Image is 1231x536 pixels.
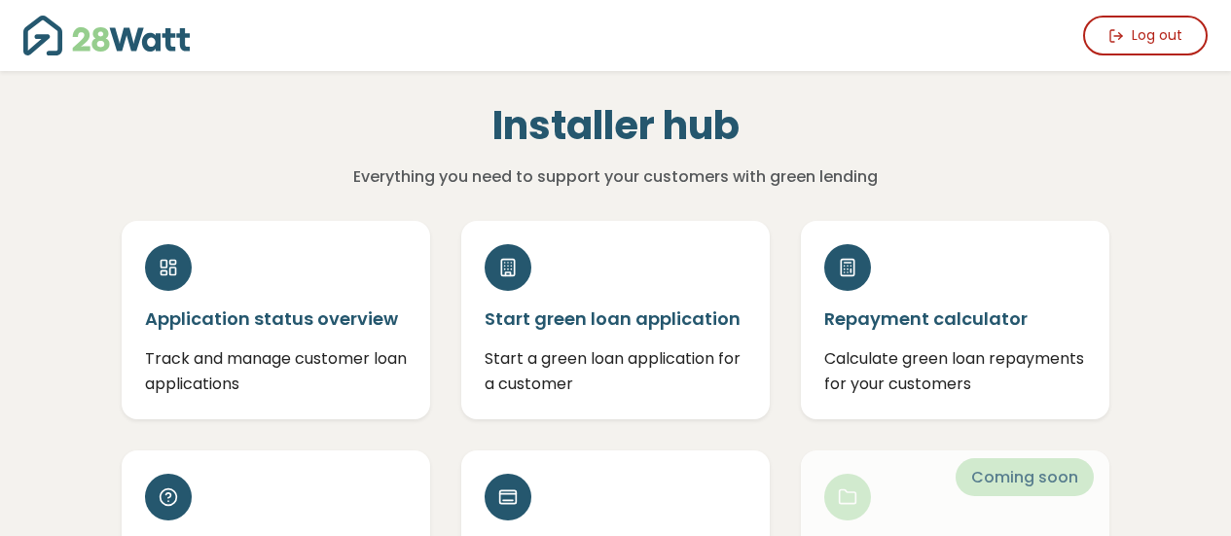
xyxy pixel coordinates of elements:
p: Start a green loan application for a customer [485,346,746,396]
img: 28Watt [23,16,190,55]
button: Log out [1083,16,1208,55]
p: Everything you need to support your customers with green lending [291,164,940,190]
h5: Repayment calculator [824,306,1086,331]
p: Calculate green loan repayments for your customers [824,346,1086,396]
h5: Application status overview [145,306,407,331]
p: Track and manage customer loan applications [145,346,407,396]
h5: Start green loan application [485,306,746,331]
span: Coming soon [956,458,1094,496]
h1: Installer hub [291,102,940,149]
